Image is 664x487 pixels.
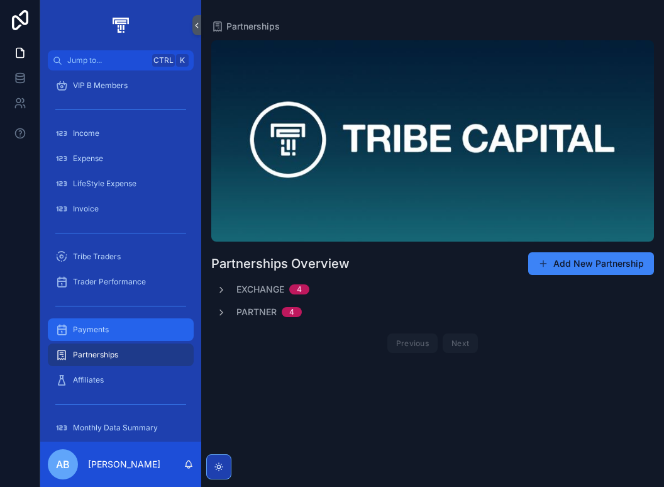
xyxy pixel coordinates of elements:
[73,350,118,360] span: Partnerships
[48,122,194,145] a: Income
[48,50,194,70] button: Jump to...CtrlK
[48,245,194,268] a: Tribe Traders
[297,284,302,294] div: 4
[48,172,194,195] a: LifeStyle Expense
[48,417,194,439] a: Monthly Data Summary
[56,457,70,472] span: AB
[73,423,158,433] span: Monthly Data Summary
[226,20,280,33] span: Partnerships
[73,375,104,385] span: Affiliates
[73,252,121,262] span: Tribe Traders
[67,55,147,65] span: Jump to...
[152,54,175,67] span: Ctrl
[73,128,99,138] span: Income
[73,179,136,189] span: LifeStyle Expense
[48,271,194,293] a: Trader Performance
[73,325,109,335] span: Payments
[236,306,277,318] span: Partner
[48,318,194,341] a: Payments
[48,147,194,170] a: Expense
[88,458,160,471] p: [PERSON_NAME]
[236,283,284,296] span: Exchange
[211,20,280,33] a: Partnerships
[73,204,99,214] span: Invoice
[73,277,146,287] span: Trader Performance
[110,15,131,35] img: App logo
[48,74,194,97] a: VIP B Members
[48,369,194,391] a: Affiliates
[528,252,654,275] button: Add New Partnership
[73,81,128,91] span: VIP B Members
[48,344,194,366] a: Partnerships
[211,255,350,272] h1: Partnerships Overview
[40,70,201,442] div: scrollable content
[73,154,103,164] span: Expense
[177,55,187,65] span: K
[289,307,294,317] div: 4
[48,198,194,220] a: Invoice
